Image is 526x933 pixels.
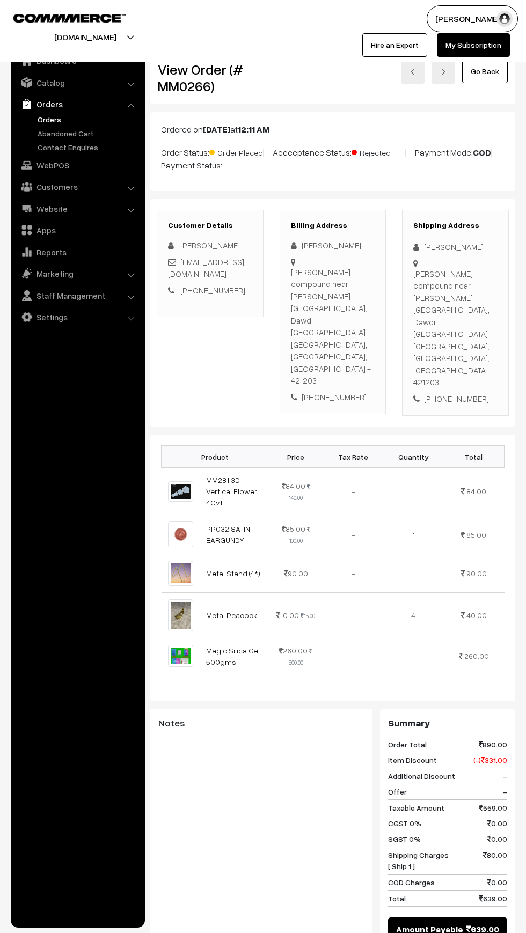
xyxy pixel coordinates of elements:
a: Website [13,199,141,218]
a: Customers [13,177,141,196]
th: Tax Rate [323,446,383,468]
span: 0.00 [487,833,507,844]
img: img-20231205-wa0005-1701778662281-mouldmarket.jpg [168,481,193,502]
h3: Billing Address [291,221,375,230]
span: 90.00 [466,569,487,578]
span: 80.00 [483,849,507,872]
span: Order Placed [209,144,263,158]
span: Shipping Charges [ Ship 1 ] [388,849,449,872]
span: 1 [412,487,415,496]
a: Apps [13,221,141,240]
th: Product [162,446,269,468]
span: 84.00 [282,481,305,490]
img: img-20240108-wa0069-1704951664820-mouldmarket.jpg [168,599,193,631]
td: - [323,515,383,554]
p: Order Status: | Accceptance Status: | Payment Mode: | Payment Status: - [161,144,505,172]
td: - [323,638,383,674]
strike: 500.00 [288,648,312,666]
a: [PHONE_NUMBER] [180,285,245,295]
a: Magic Silica Gel 500gms [206,646,260,666]
span: 85.00 [282,524,305,533]
a: Go Back [462,60,508,83]
span: CGST 0% [388,818,421,829]
img: user [496,11,513,27]
b: COD [473,147,491,158]
span: 1 [412,569,415,578]
a: My Subscription [437,33,510,57]
span: (-) 331.00 [473,754,507,766]
span: SGST 0% [388,833,421,844]
a: Orders [13,94,141,114]
span: 90.00 [284,569,308,578]
span: 10.00 [276,611,299,620]
span: [PERSON_NAME] [180,240,240,250]
span: Item Discount [388,754,437,766]
span: 1 [412,651,415,660]
span: Offer [388,786,407,797]
th: Total [443,446,504,468]
img: 1700132888055-361298780.png [168,521,193,547]
span: 84.00 [466,487,486,496]
a: PP032 SATIN BARGUNDY [206,524,250,545]
p: Ordered on at [161,123,505,136]
div: [PERSON_NAME] [413,241,498,253]
a: Settings [13,307,141,327]
a: WebPOS [13,156,141,175]
a: Metal Stand (4*) [206,569,260,578]
td: - [323,554,383,592]
img: COMMMERCE [13,14,126,22]
div: [PHONE_NUMBER] [291,391,375,403]
a: Orders [35,114,141,125]
span: Taxable Amount [388,802,444,813]
blockquote: - [158,734,364,747]
button: [PERSON_NAME]… [427,5,518,32]
a: Hire an Expert [362,33,427,57]
a: COMMMERCE [13,11,107,24]
span: Total [388,893,406,904]
span: 260.00 [464,651,489,660]
a: Marketing [13,264,141,283]
th: Quantity [383,446,443,468]
button: [DOMAIN_NAME] [17,24,154,50]
a: MM281 3D Vertical Flower 4Cvt [206,475,257,507]
a: Contact Enquires [35,142,141,153]
span: 4 [411,611,415,620]
h3: Shipping Address [413,221,498,230]
h3: Notes [158,717,364,729]
th: Price [269,446,323,468]
span: 260.00 [279,646,308,655]
div: [PHONE_NUMBER] [413,393,498,405]
span: Rejected [352,144,405,158]
a: Metal Peacock [206,611,257,620]
div: [PERSON_NAME] compound near [PERSON_NAME][GEOGRAPHIC_DATA], Dawdi [GEOGRAPHIC_DATA] [GEOGRAPHIC_D... [413,268,498,388]
span: - [503,786,507,797]
h3: Summary [388,717,507,729]
span: 559.00 [479,802,507,813]
td: - [323,592,383,638]
img: right-arrow.png [440,69,447,75]
a: [EMAIL_ADDRESS][DOMAIN_NAME] [168,257,244,279]
span: COD Charges [388,877,435,888]
span: 0.00 [487,877,507,888]
span: - [503,770,507,782]
b: [DATE] [203,124,230,135]
div: [PERSON_NAME] compound near [PERSON_NAME][GEOGRAPHIC_DATA], Dawdi [GEOGRAPHIC_DATA] [GEOGRAPHIC_D... [291,266,375,387]
a: Staff Management [13,286,141,305]
span: 0.00 [487,818,507,829]
span: Order Total [388,739,427,750]
b: 12:11 AM [238,124,269,135]
span: 40.00 [466,611,487,620]
img: 1700853753480-601465238-removebg-preview.png [168,561,193,586]
img: 1722079337499-209992765.png [168,645,193,666]
a: Catalog [13,73,141,92]
strike: 15.00 [301,612,315,619]
span: 639.00 [479,893,507,904]
strike: 140.00 [289,483,310,501]
span: 890.00 [479,739,507,750]
span: 1 [412,530,415,539]
h2: View Order (# MM0266) [158,61,264,94]
td: - [323,468,383,515]
a: Reports [13,243,141,262]
img: left-arrow.png [410,69,416,75]
h3: Customer Details [168,221,252,230]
